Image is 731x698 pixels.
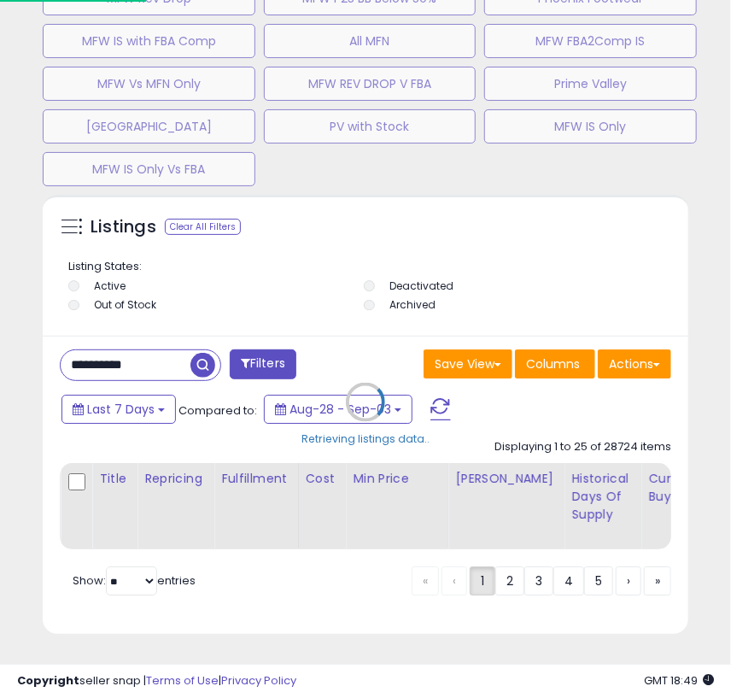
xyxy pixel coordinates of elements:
button: MFW IS with FBA Comp [43,24,255,58]
button: MFW IS Only Vs FBA [43,152,255,186]
button: PV with Stock [264,109,477,144]
button: MFW REV DROP V FBA [264,67,477,101]
button: All MFN [264,24,477,58]
button: MFW FBA2Comp IS [484,24,697,58]
button: [GEOGRAPHIC_DATA] [43,109,255,144]
button: Prime Valley [484,67,697,101]
a: Terms of Use [146,672,219,689]
strong: Copyright [17,672,79,689]
button: MFW Vs MFN Only [43,67,255,101]
div: Retrieving listings data.. [301,431,430,447]
div: seller snap | | [17,673,296,689]
a: Privacy Policy [221,672,296,689]
button: MFW IS Only [484,109,697,144]
span: 2025-09-11 18:49 GMT [644,672,714,689]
